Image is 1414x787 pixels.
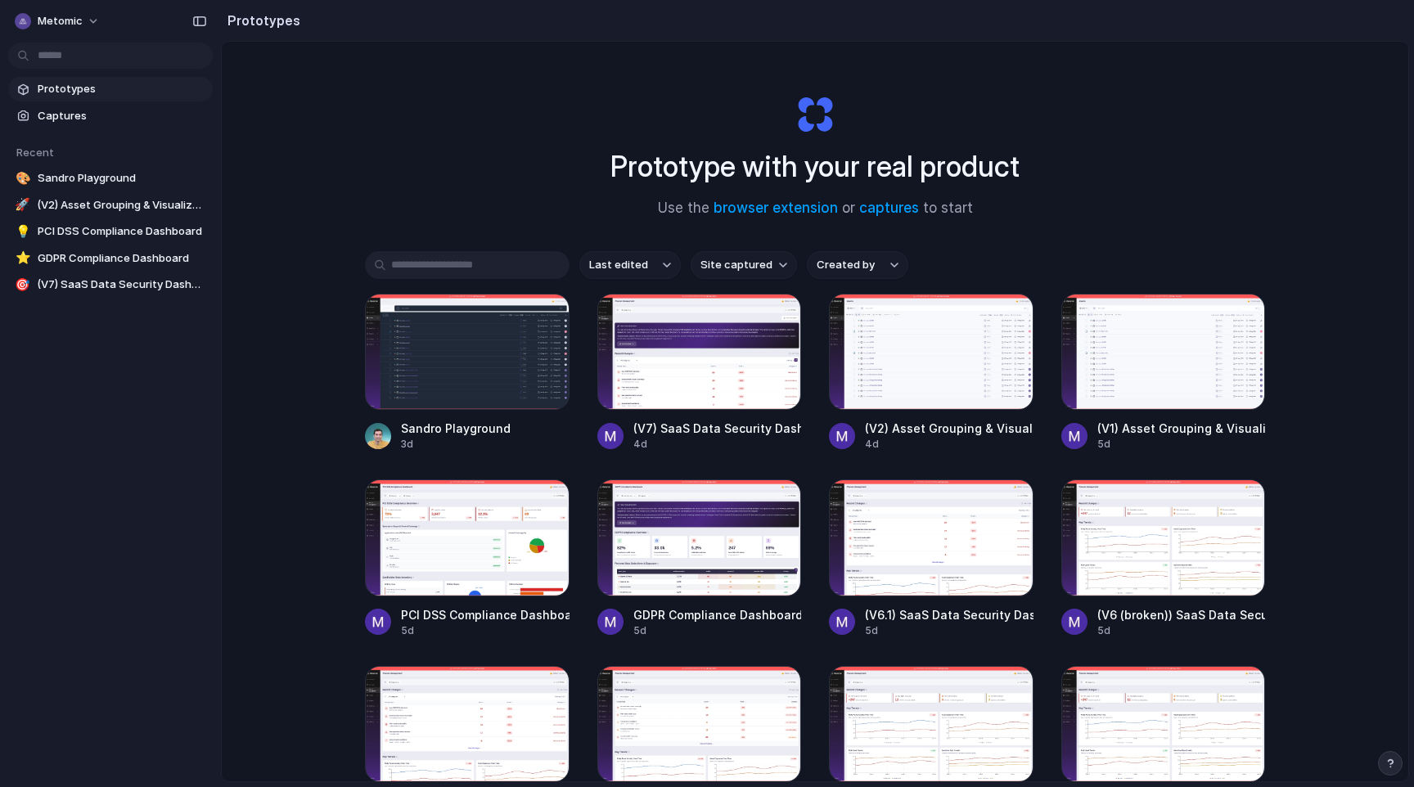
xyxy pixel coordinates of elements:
[8,166,213,191] a: 🎨Sandro Playground
[38,108,206,124] span: Captures
[8,77,213,101] a: Prototypes
[38,13,83,29] span: Metomic
[633,606,802,623] div: GDPR Compliance Dashboard
[817,257,875,273] span: Created by
[597,294,802,452] a: (V7) SaaS Data Security Dashboard(V7) SaaS Data Security Dashboard4d
[1097,606,1266,623] div: (V6 (broken)) SaaS Data Security Dashboard
[1097,623,1266,638] div: 5d
[38,250,206,267] span: GDPR Compliance Dashboard
[1097,420,1266,437] div: (V1) Asset Grouping & Visualization Interface
[633,420,802,437] div: (V7) SaaS Data Security Dashboard
[37,197,206,214] span: (V2) Asset Grouping & Visualization Interface
[865,437,1033,452] div: 4d
[1061,294,1266,452] a: (V1) Asset Grouping & Visualization Interface(V1) Asset Grouping & Visualization Interface5d
[401,437,511,452] div: 3d
[691,251,797,279] button: Site captured
[579,251,681,279] button: Last edited
[401,623,570,638] div: 5d
[8,219,213,244] a: 💡PCI DSS Compliance Dashboard
[714,200,838,216] a: browser extension
[8,104,213,128] a: Captures
[8,193,213,218] a: 🚀(V2) Asset Grouping & Visualization Interface
[8,8,108,34] button: Metomic
[15,197,30,214] div: 🚀
[589,257,648,273] span: Last edited
[365,294,570,452] a: Sandro PlaygroundSandro Playground3d
[829,479,1033,637] a: (V6.1) SaaS Data Security Dashboard(V6.1) SaaS Data Security Dashboard5d
[15,250,31,267] div: ⭐
[865,623,1033,638] div: 5d
[865,606,1033,623] div: (V6.1) SaaS Data Security Dashboard
[221,11,300,30] h2: Prototypes
[1097,437,1266,452] div: 5d
[610,145,1020,188] h1: Prototype with your real product
[633,437,802,452] div: 4d
[16,146,54,159] span: Recent
[8,272,213,297] a: 🎯(V7) SaaS Data Security Dashboard
[15,223,31,240] div: 💡
[8,246,213,271] a: ⭐GDPR Compliance Dashboard
[865,420,1033,437] div: (V2) Asset Grouping & Visualization Interface
[365,479,570,637] a: PCI DSS Compliance DashboardPCI DSS Compliance Dashboard5d
[633,623,802,638] div: 5d
[807,251,908,279] button: Created by
[401,606,570,623] div: PCI DSS Compliance Dashboard
[15,277,30,293] div: 🎯
[37,277,206,293] span: (V7) SaaS Data Security Dashboard
[1061,479,1266,637] a: (V6 (broken)) SaaS Data Security Dashboard(V6 (broken)) SaaS Data Security Dashboard5d
[38,81,206,97] span: Prototypes
[38,223,206,240] span: PCI DSS Compliance Dashboard
[38,170,206,187] span: Sandro Playground
[859,200,919,216] a: captures
[401,420,511,437] div: Sandro Playground
[658,198,973,219] span: Use the or to start
[700,257,772,273] span: Site captured
[15,170,31,187] div: 🎨
[597,479,802,637] a: GDPR Compliance DashboardGDPR Compliance Dashboard5d
[829,294,1033,452] a: (V2) Asset Grouping & Visualization Interface(V2) Asset Grouping & Visualization Interface4d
